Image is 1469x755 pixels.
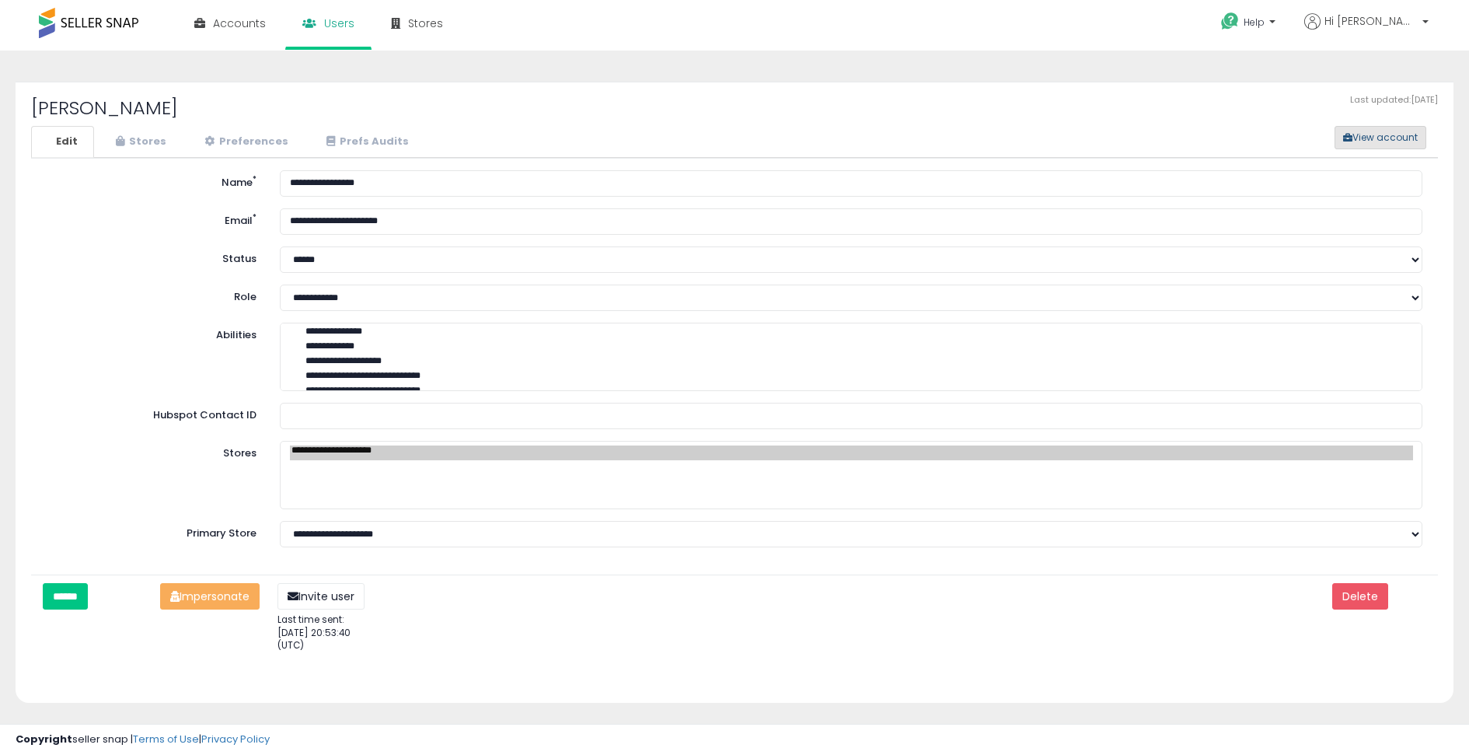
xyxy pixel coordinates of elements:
[35,521,268,541] label: Primary Store
[35,208,268,229] label: Email
[1244,16,1265,29] span: Help
[306,126,425,158] a: Prefs Audits
[1220,12,1240,31] i: Get Help
[35,403,268,423] label: Hubspot Contact ID
[1350,94,1438,107] span: Last updated: [DATE]
[1324,13,1418,29] span: Hi [PERSON_NAME]
[133,732,199,746] a: Terms of Use
[1335,126,1426,149] button: View account
[35,170,268,190] label: Name
[408,16,443,31] span: Stores
[35,441,268,461] label: Stores
[31,126,94,158] a: Edit
[184,126,305,158] a: Preferences
[213,16,266,31] span: Accounts
[35,285,268,305] label: Role
[16,732,270,747] div: seller snap | |
[277,583,365,610] button: Invite user
[1304,13,1429,48] a: Hi [PERSON_NAME]
[201,732,270,746] a: Privacy Policy
[16,732,72,746] strong: Copyright
[35,246,268,267] label: Status
[324,16,354,31] span: Users
[277,613,372,652] p: Last time sent: [DATE] 20:53:40 (UTC)
[216,328,256,343] label: Abilities
[160,583,260,610] button: Impersonate
[1332,583,1388,610] button: Delete
[1323,126,1346,149] a: View account
[31,98,1438,118] h2: [PERSON_NAME]
[96,126,183,158] a: Stores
